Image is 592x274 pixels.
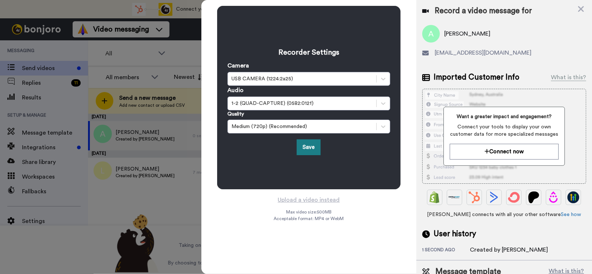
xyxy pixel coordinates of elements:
[528,191,540,203] img: Patreon
[227,110,244,118] label: Quality
[450,123,559,138] span: Connect your tools to display your own customer data for more specialized messages
[567,191,579,203] img: GoHighLevel
[488,191,500,203] img: ActiveCampaign
[286,209,332,215] span: Max video size: 500 MB
[468,191,480,203] img: Hubspot
[434,72,519,83] span: Imported Customer Info
[275,195,342,205] button: Upload a video instead
[231,123,373,130] div: Medium (720p) (Recommended)
[227,61,249,70] label: Camera
[231,100,373,107] div: 1-2 (QUAD-CAPTURE) (0582:012f)
[32,28,127,35] p: Message from Amy, sent 32w ago
[231,75,373,83] div: USB CAMERA (1224:2a25)
[297,139,321,155] button: Save
[32,21,126,63] span: Hi [PERSON_NAME], I’d love to ask you a quick question: If [PERSON_NAME] could introduce a new fe...
[274,216,344,222] span: Acceptable format: MP4 or WebM
[449,191,460,203] img: Ontraport
[508,191,520,203] img: ConvertKit
[561,212,581,217] a: See how
[227,86,244,95] label: Audio
[422,211,586,218] span: [PERSON_NAME] connects with all your other software
[429,191,441,203] img: Shopify
[422,247,470,254] div: 1 second ago
[17,22,28,34] img: Profile image for Amy
[11,15,136,40] div: message notification from Amy, 32w ago. Hi Dan, I’d love to ask you a quick question: If Bonjoro ...
[548,191,559,203] img: Drip
[434,229,476,240] span: User history
[450,144,559,160] button: Connect now
[450,113,559,120] span: Want a greater impact and engagement?
[551,73,586,82] div: What is this?
[470,245,548,254] div: Created by [PERSON_NAME]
